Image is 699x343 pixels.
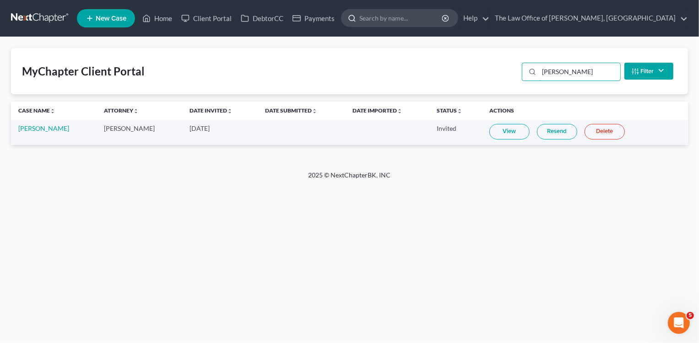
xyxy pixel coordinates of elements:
[22,64,145,79] div: MyChapter Client Portal
[539,63,620,80] input: Search...
[97,120,182,145] td: [PERSON_NAME]
[138,10,177,27] a: Home
[190,107,233,114] a: Date Invitedunfold_more
[133,108,139,114] i: unfold_more
[236,10,288,27] a: DebtorCC
[104,107,139,114] a: Attorneyunfold_more
[624,63,673,80] button: Filter
[459,10,489,27] a: Help
[489,124,530,139] a: View
[482,102,688,120] th: Actions
[457,108,462,114] i: unfold_more
[50,108,55,114] i: unfold_more
[429,120,482,145] td: Invited
[18,107,55,114] a: Case Nameunfold_more
[687,312,694,319] span: 5
[585,124,625,139] a: Delete
[312,108,317,114] i: unfold_more
[18,124,69,132] a: [PERSON_NAME]
[190,124,210,132] span: [DATE]
[352,107,402,114] a: Date Importedunfold_more
[359,10,443,27] input: Search by name...
[668,312,690,334] iframe: Intercom live chat
[96,15,126,22] span: New Case
[537,124,577,139] a: Resend
[437,107,462,114] a: Statusunfold_more
[265,107,317,114] a: Date Submittedunfold_more
[89,171,611,187] div: 2025 © NextChapterBK, INC
[177,10,236,27] a: Client Portal
[490,10,688,27] a: The Law Office of [PERSON_NAME], [GEOGRAPHIC_DATA]
[288,10,339,27] a: Payments
[227,108,233,114] i: unfold_more
[397,108,402,114] i: unfold_more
